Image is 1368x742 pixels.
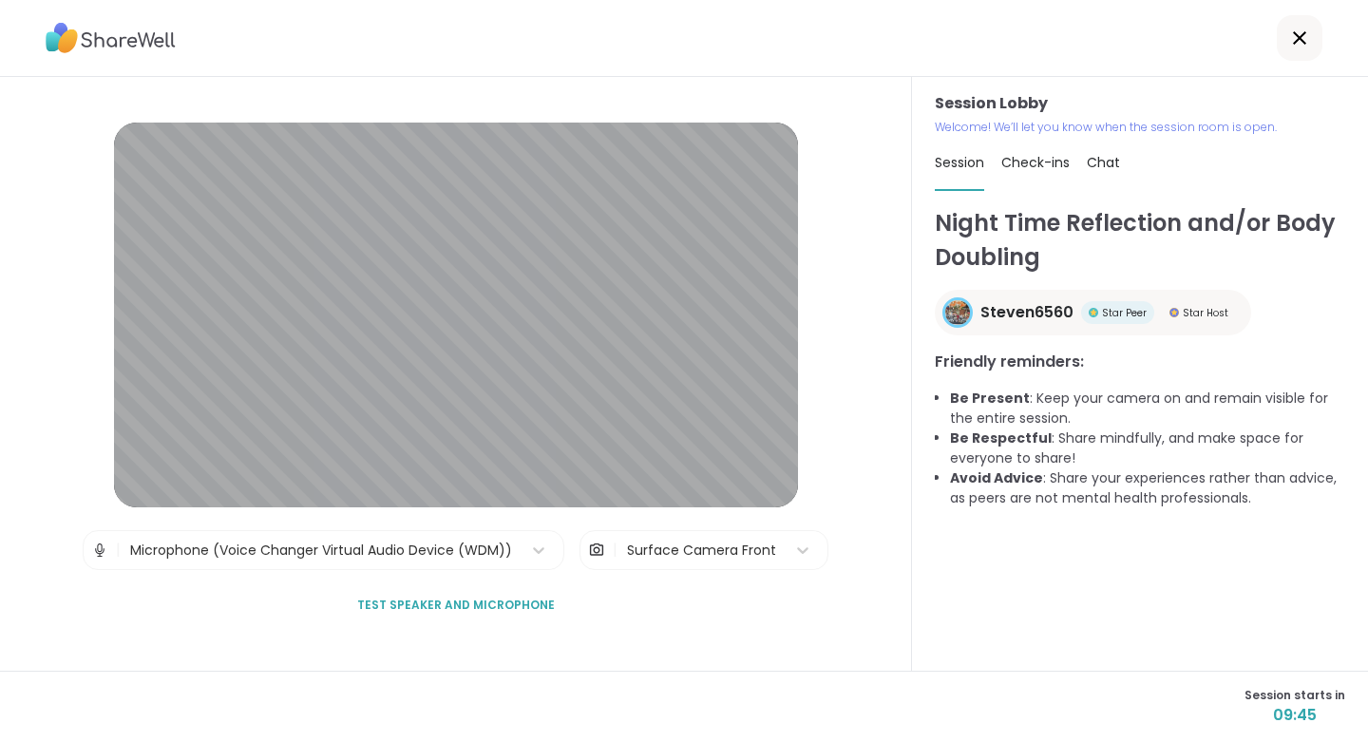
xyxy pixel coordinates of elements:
[945,300,970,325] img: Steven6560
[1001,153,1070,172] span: Check-ins
[1102,306,1147,320] span: Star Peer
[357,597,555,614] span: Test speaker and microphone
[935,290,1251,335] a: Steven6560Steven6560Star PeerStar PeerStar HostStar Host
[1087,153,1120,172] span: Chat
[935,206,1345,275] h1: Night Time Reflection and/or Body Doubling
[935,92,1345,115] h3: Session Lobby
[46,16,176,60] img: ShareWell Logo
[950,428,1345,468] li: : Share mindfully, and make space for everyone to share!
[935,351,1345,373] h3: Friendly reminders:
[130,541,512,561] div: Microphone (Voice Changer Virtual Audio Device (WDM))
[1244,687,1345,704] span: Session starts in
[1169,308,1179,317] img: Star Host
[613,531,617,569] span: |
[935,119,1345,136] p: Welcome! We’ll let you know when the session room is open.
[1089,308,1098,317] img: Star Peer
[627,541,776,561] div: Surface Camera Front
[950,468,1043,487] b: Avoid Advice
[588,531,605,569] img: Camera
[950,428,1052,447] b: Be Respectful
[91,531,108,569] img: Microphone
[350,585,562,625] button: Test speaker and microphone
[935,153,984,172] span: Session
[950,468,1345,508] li: : Share your experiences rather than advice, as peers are not mental health professionals.
[980,301,1073,324] span: Steven6560
[950,389,1030,408] b: Be Present
[950,389,1345,428] li: : Keep your camera on and remain visible for the entire session.
[1183,306,1228,320] span: Star Host
[116,531,121,569] span: |
[1244,704,1345,727] span: 09:45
